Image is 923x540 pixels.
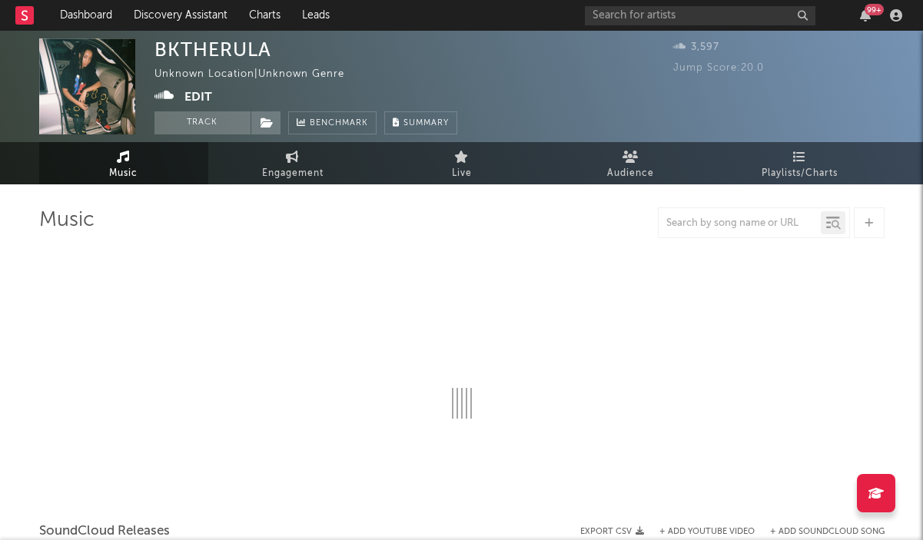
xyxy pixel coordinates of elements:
[755,528,885,536] button: + Add SoundCloud Song
[585,6,815,25] input: Search for artists
[580,527,644,536] button: Export CSV
[644,528,755,536] div: + Add YouTube Video
[154,38,271,61] div: BKTHERULA
[208,142,377,184] a: Engagement
[184,88,212,107] button: Edit
[384,111,457,134] button: Summary
[659,528,755,536] button: + Add YouTube Video
[762,164,838,183] span: Playlists/Charts
[154,65,362,84] div: Unknown Location | Unknown Genre
[377,142,546,184] a: Live
[865,4,884,15] div: 99 +
[715,142,885,184] a: Playlists/Charts
[310,114,368,133] span: Benchmark
[288,111,377,134] a: Benchmark
[607,164,654,183] span: Audience
[860,9,871,22] button: 99+
[770,528,885,536] button: + Add SoundCloud Song
[39,142,208,184] a: Music
[673,42,719,52] span: 3,597
[659,217,821,230] input: Search by song name or URL
[262,164,324,183] span: Engagement
[403,119,449,128] span: Summary
[673,63,764,73] span: Jump Score: 20.0
[154,111,251,134] button: Track
[546,142,715,184] a: Audience
[452,164,472,183] span: Live
[109,164,138,183] span: Music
